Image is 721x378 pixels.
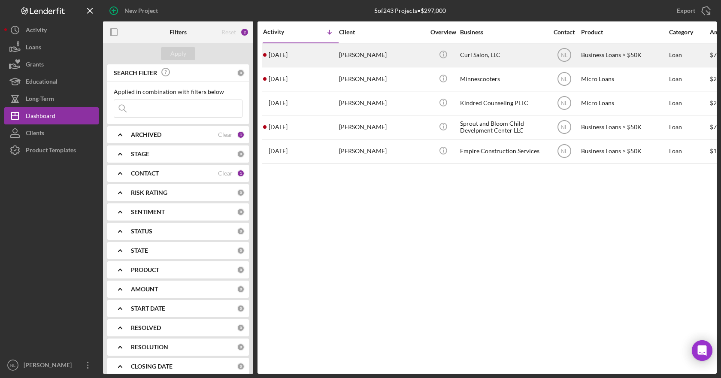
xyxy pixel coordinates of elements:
[237,247,245,254] div: 0
[240,28,249,36] div: 2
[669,116,709,139] div: Loan
[237,343,245,351] div: 0
[561,124,568,130] text: NL
[131,247,148,254] b: STATE
[669,68,709,91] div: Loan
[26,73,58,92] div: Educational
[263,28,301,35] div: Activity
[581,68,667,91] div: Micro Loans
[237,227,245,235] div: 0
[237,150,245,158] div: 0
[131,286,158,293] b: AMOUNT
[669,140,709,163] div: Loan
[21,357,77,376] div: [PERSON_NAME]
[237,363,245,370] div: 0
[237,189,245,197] div: 0
[237,324,245,332] div: 0
[218,131,233,138] div: Clear
[561,52,568,58] text: NL
[269,148,288,154] time: 2025-07-10 19:36
[4,357,99,374] button: NL[PERSON_NAME]
[339,116,425,139] div: [PERSON_NAME]
[669,44,709,67] div: Loan
[237,266,245,274] div: 0
[131,170,159,177] b: CONTACT
[170,29,187,36] b: Filters
[339,68,425,91] div: [PERSON_NAME]
[581,29,667,36] div: Product
[460,44,546,67] div: Curl Salon, LLC
[269,124,288,130] time: 2025-07-22 20:30
[4,90,99,107] button: Long-Term
[427,29,459,36] div: Overview
[131,344,168,351] b: RESOLUTION
[131,324,161,331] b: RESOLVED
[26,21,47,41] div: Activity
[669,92,709,115] div: Loan
[4,142,99,159] button: Product Templates
[131,305,165,312] b: START DATE
[548,29,580,36] div: Contact
[269,51,288,58] time: 2025-08-08 00:58
[561,76,568,82] text: NL
[4,21,99,39] button: Activity
[581,92,667,115] div: Micro Loans
[114,70,157,76] b: SEARCH FILTER
[374,7,446,14] div: 5 of 243 Projects • $297,000
[668,2,717,19] button: Export
[26,39,41,58] div: Loans
[237,305,245,312] div: 0
[103,2,167,19] button: New Project
[131,189,167,196] b: RISK RATING
[4,73,99,90] button: Educational
[131,131,161,138] b: ARCHIVED
[581,44,667,67] div: Business Loans > $50K
[26,142,76,161] div: Product Templates
[124,2,158,19] div: New Project
[237,131,245,139] div: 1
[4,107,99,124] button: Dashboard
[460,140,546,163] div: Empire Construction Services
[269,76,288,82] time: 2025-08-04 13:49
[692,340,712,361] div: Open Intercom Messenger
[26,56,44,75] div: Grants
[237,69,245,77] div: 0
[170,47,186,60] div: Apply
[131,228,152,235] b: STATUS
[460,116,546,139] div: Sprout and Bloom Child Develpment Center LLC
[26,124,44,144] div: Clients
[131,151,149,157] b: STAGE
[26,90,54,109] div: Long-Term
[4,56,99,73] button: Grants
[237,208,245,216] div: 0
[131,266,159,273] b: PRODUCT
[269,100,288,106] time: 2025-07-30 09:09
[339,92,425,115] div: [PERSON_NAME]
[339,44,425,67] div: [PERSON_NAME]
[237,169,245,177] div: 1
[460,68,546,91] div: Minnescooters
[218,170,233,177] div: Clear
[4,39,99,56] button: Loans
[669,29,709,36] div: Category
[114,88,242,95] div: Applied in combination with filters below
[581,116,667,139] div: Business Loans > $50K
[561,148,568,154] text: NL
[460,29,546,36] div: Business
[561,100,568,106] text: NL
[131,209,165,215] b: SENTIMENT
[677,2,695,19] div: Export
[460,92,546,115] div: Kindred Counseling PLLC
[131,363,173,370] b: CLOSING DATE
[10,363,16,368] text: NL
[26,107,55,127] div: Dashboard
[161,47,195,60] button: Apply
[4,124,99,142] button: Clients
[339,140,425,163] div: [PERSON_NAME]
